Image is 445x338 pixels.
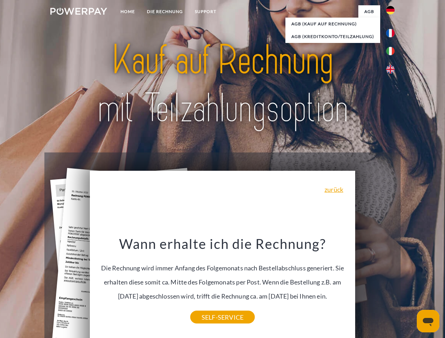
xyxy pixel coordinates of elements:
[285,30,380,43] a: AGB (Kreditkonto/Teilzahlung)
[50,8,107,15] img: logo-powerpay-white.svg
[94,235,351,317] div: Die Rechnung wird immer Anfang des Folgemonats nach Bestellabschluss generiert. Sie erhalten dies...
[67,34,378,135] img: title-powerpay_de.svg
[386,6,395,14] img: de
[386,47,395,55] img: it
[386,65,395,74] img: en
[189,5,222,18] a: SUPPORT
[115,5,141,18] a: Home
[386,29,395,37] img: fr
[417,310,439,332] iframe: Schaltfläche zum Öffnen des Messaging-Fensters
[141,5,189,18] a: DIE RECHNUNG
[358,5,380,18] a: agb
[190,311,255,324] a: SELF-SERVICE
[285,18,380,30] a: AGB (Kauf auf Rechnung)
[325,186,343,193] a: zurück
[94,235,351,252] h3: Wann erhalte ich die Rechnung?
